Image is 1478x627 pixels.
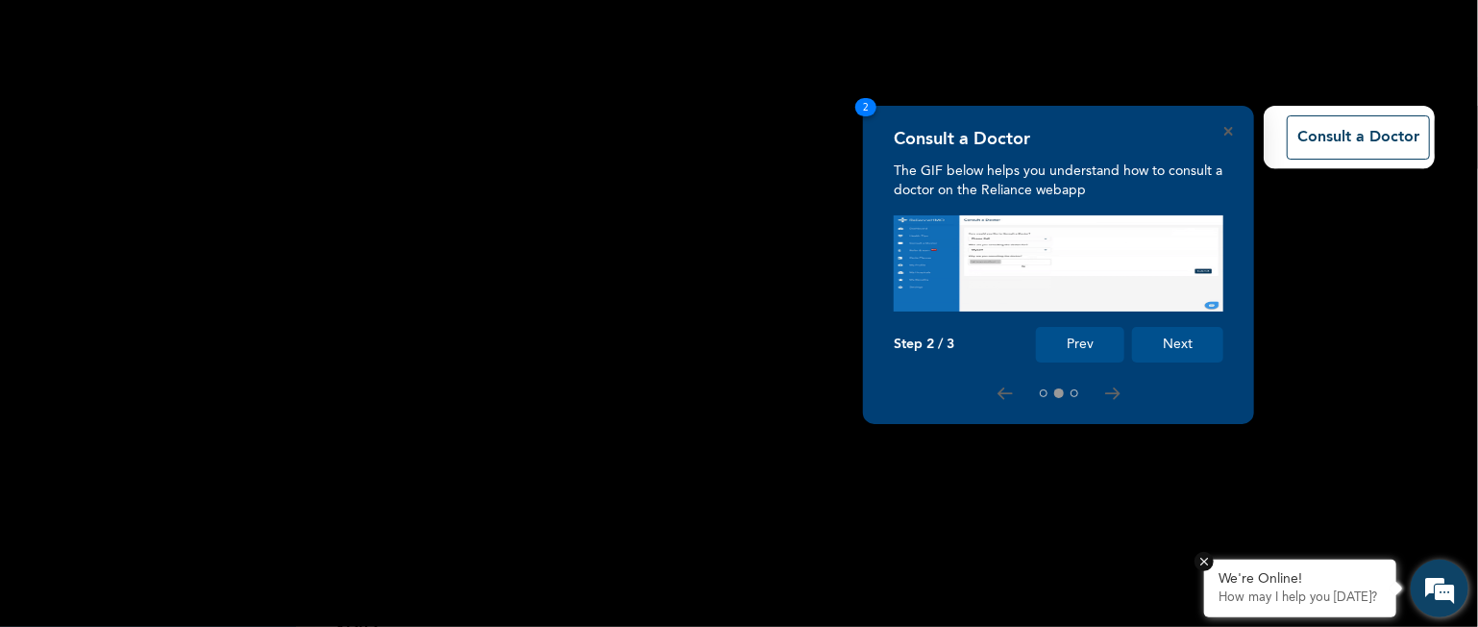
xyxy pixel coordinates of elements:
button: Next [1132,327,1223,363]
span: 2 [855,98,876,116]
p: Step 2 / 3 [894,337,954,353]
button: Consult a Doctor [1287,115,1430,160]
div: FAQs [188,526,367,586]
span: We're online! [111,209,265,403]
span: Conversation [10,560,188,573]
p: How may I help you today? [1219,590,1382,606]
div: Chat with us now [100,108,323,133]
div: We're Online! [1219,571,1382,588]
p: The GIF below helps you understand how to consult a doctor on the Reliance webapp [894,162,1223,200]
h4: Consult a Doctor [894,129,1030,150]
img: consult_tour.f0374f2500000a21e88d.gif [894,215,1223,312]
button: Prev [1036,327,1124,363]
textarea: Type your message and hit 'Enter' [10,459,366,526]
div: Minimize live chat window [315,10,361,56]
img: d_794563401_company_1708531726252_794563401 [36,96,78,144]
button: Close [1224,127,1233,136]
